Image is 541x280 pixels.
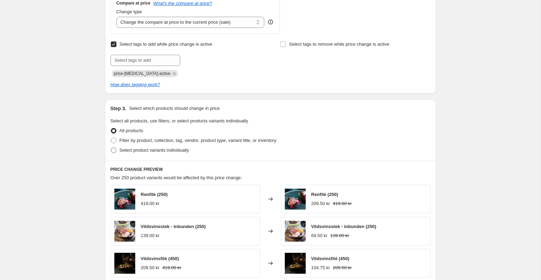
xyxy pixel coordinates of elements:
[141,192,168,197] span: Renfilé (250)
[120,138,276,143] span: Filter by product, collection, tag, vendor, product type, variant title, or inventory
[311,224,376,229] span: Vildsvinsstek - inbunden (250)
[311,192,338,197] span: Renfilé (250)
[311,264,330,271] div: 104.75 kr
[141,256,179,261] span: Vildsvinsfilé (450)
[129,105,220,112] p: Select which products should change in price
[285,221,306,242] img: vildsvinsstek_80x.jpg
[333,264,352,271] strike: 209.50 kr
[114,253,135,274] img: Vildsvinsfileinnerfile_80x.jpg
[111,82,160,87] a: How does tagging work?
[114,221,135,242] img: vildsvinsstek_80x.jpg
[162,264,181,271] strike: 419.00 kr
[111,55,180,66] input: Select tags to add
[141,200,160,207] div: 419.00 kr
[285,253,306,274] img: Vildsvinsfileinnerfile_80x.jpg
[111,118,248,123] span: Select all products, use filters, or select products variants individually
[333,200,352,207] strike: 419.00 kr
[114,71,170,76] span: price-change-job-active
[120,147,189,153] span: Select product variants individually
[111,167,430,172] h6: PRICE CHANGE PREVIEW
[289,41,389,47] span: Select tags to remove while price change is active
[111,105,127,112] h2: Step 3.
[116,9,142,14] span: Change type
[171,70,177,77] button: Remove price-change-job-active
[311,200,330,207] div: 209.50 kr
[116,0,151,6] h3: Compare at price
[311,256,350,261] span: Vildsvinsfilé (450)
[114,189,135,210] img: Njalgiesrenfile_1_80x.jpg
[120,128,143,133] span: All products
[141,232,160,239] div: 139.00 kr
[267,18,274,25] div: help
[311,232,328,239] div: 69.50 kr
[111,175,242,180] span: Over 250 product variants would be affected by this price change:
[120,41,212,47] span: Select tags to add while price change is active
[153,1,212,6] button: What's the compare at price?
[141,264,160,271] div: 209.50 kr
[330,232,349,239] strike: 139.00 kr
[285,189,306,210] img: Njalgiesrenfile_1_80x.jpg
[141,224,206,229] span: Vildsvinsstek - inbunden (250)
